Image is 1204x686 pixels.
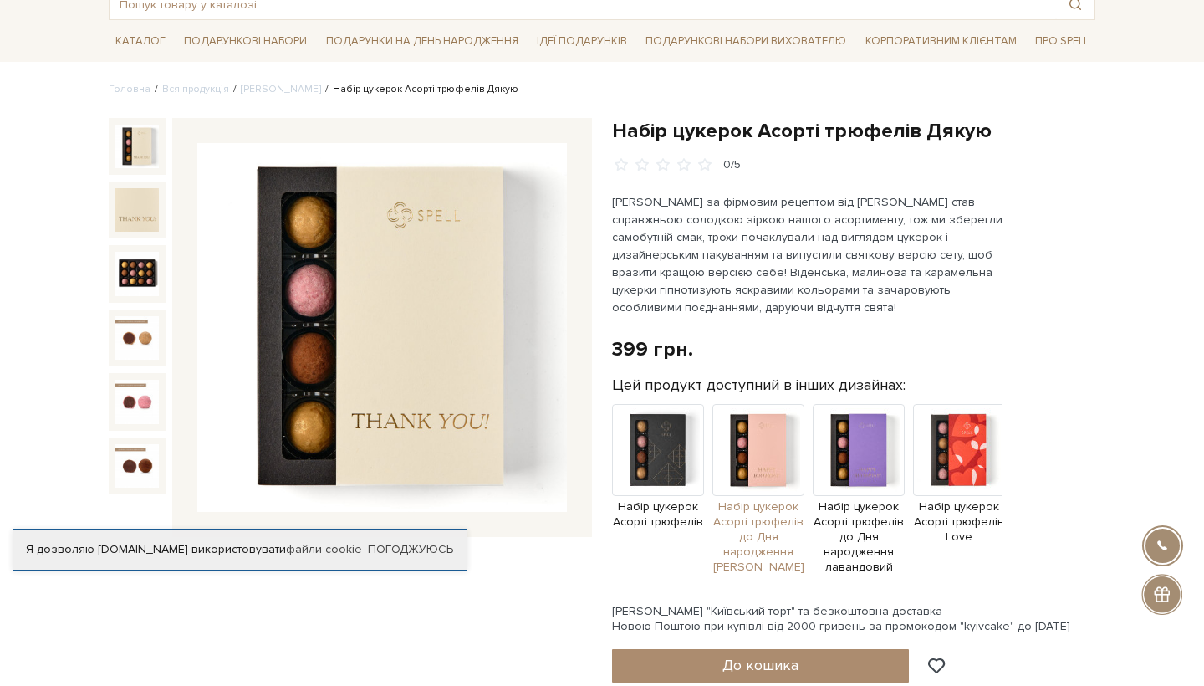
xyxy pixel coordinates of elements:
[241,83,321,95] a: [PERSON_NAME]
[813,404,905,496] img: Продукт
[859,27,1023,55] a: Корпоративним клієнтам
[319,28,525,54] a: Подарунки на День народження
[612,649,909,683] button: До кошика
[639,27,853,55] a: Подарункові набори вихователю
[612,604,1095,634] div: [PERSON_NAME] "Київський торт" та безкоштовна доставка Новою Поштою при купівлі від 2000 гривень ...
[530,28,634,54] a: Ідеї подарунків
[115,380,159,423] img: Набір цукерок Асорті трюфелів Дякую
[1028,28,1095,54] a: Про Spell
[115,444,159,488] img: Набір цукерок Асорті трюфелів Дякую
[913,442,1005,545] a: Набір цукерок Асорті трюфелів Love
[712,442,804,576] a: Набір цукерок Асорті трюфелів до Дня народження [PERSON_NAME]
[612,118,1095,144] h1: Набір цукерок Асорті трюфелів Дякую
[612,376,906,395] label: Цей продукт доступний в інших дизайнах:
[115,125,159,168] img: Набір цукерок Асорті трюфелів Дякую
[612,442,704,530] a: Набір цукерок Асорті трюфелів
[162,83,229,95] a: Вся продукція
[712,499,804,576] span: Набір цукерок Асорті трюфелів до Дня народження [PERSON_NAME]
[197,143,567,513] img: Набір цукерок Асорті трюфелів Дякую
[115,188,159,232] img: Набір цукерок Асорті трюфелів Дякую
[115,316,159,360] img: Набір цукерок Асорті трюфелів Дякую
[612,336,693,362] div: 399 грн.
[13,542,467,557] div: Я дозволяю [DOMAIN_NAME] використовувати
[612,499,704,530] span: Набір цукерок Асорті трюфелів
[177,28,314,54] a: Подарункові набори
[723,157,741,173] div: 0/5
[813,499,905,576] span: Набір цукерок Асорті трюфелів до Дня народження лавандовий
[722,656,798,674] span: До кошика
[913,404,1005,496] img: Продукт
[913,499,1005,545] span: Набір цукерок Асорті трюфелів Love
[321,82,518,97] li: Набір цукерок Асорті трюфелів Дякую
[368,542,453,557] a: Погоджуюсь
[286,542,362,556] a: файли cookie
[115,252,159,295] img: Набір цукерок Асорті трюфелів Дякую
[813,442,905,576] a: Набір цукерок Асорті трюфелів до Дня народження лавандовий
[109,28,172,54] a: Каталог
[612,404,704,496] img: Продукт
[109,83,150,95] a: Головна
[712,404,804,496] img: Продукт
[612,193,1004,316] p: [PERSON_NAME] за фірмовим рецептом від [PERSON_NAME] став справжньою солодкою зіркою нашого асорт...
